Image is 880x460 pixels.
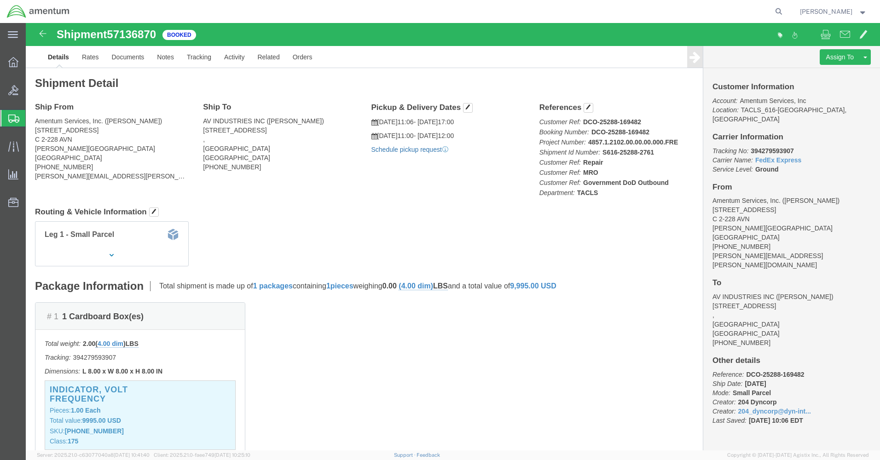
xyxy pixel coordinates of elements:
iframe: FS Legacy Container [26,23,880,450]
span: Client: 2025.21.0-faee749 [154,452,250,458]
img: logo [6,5,70,18]
span: [DATE] 10:41:40 [114,452,150,458]
span: Server: 2025.21.0-c63077040a8 [37,452,150,458]
span: [DATE] 10:25:10 [214,452,250,458]
span: Marcus Swanson [800,6,852,17]
button: [PERSON_NAME] [799,6,868,17]
a: Feedback [417,452,440,458]
span: Copyright © [DATE]-[DATE] Agistix Inc., All Rights Reserved [727,451,869,459]
a: Support [394,452,417,458]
